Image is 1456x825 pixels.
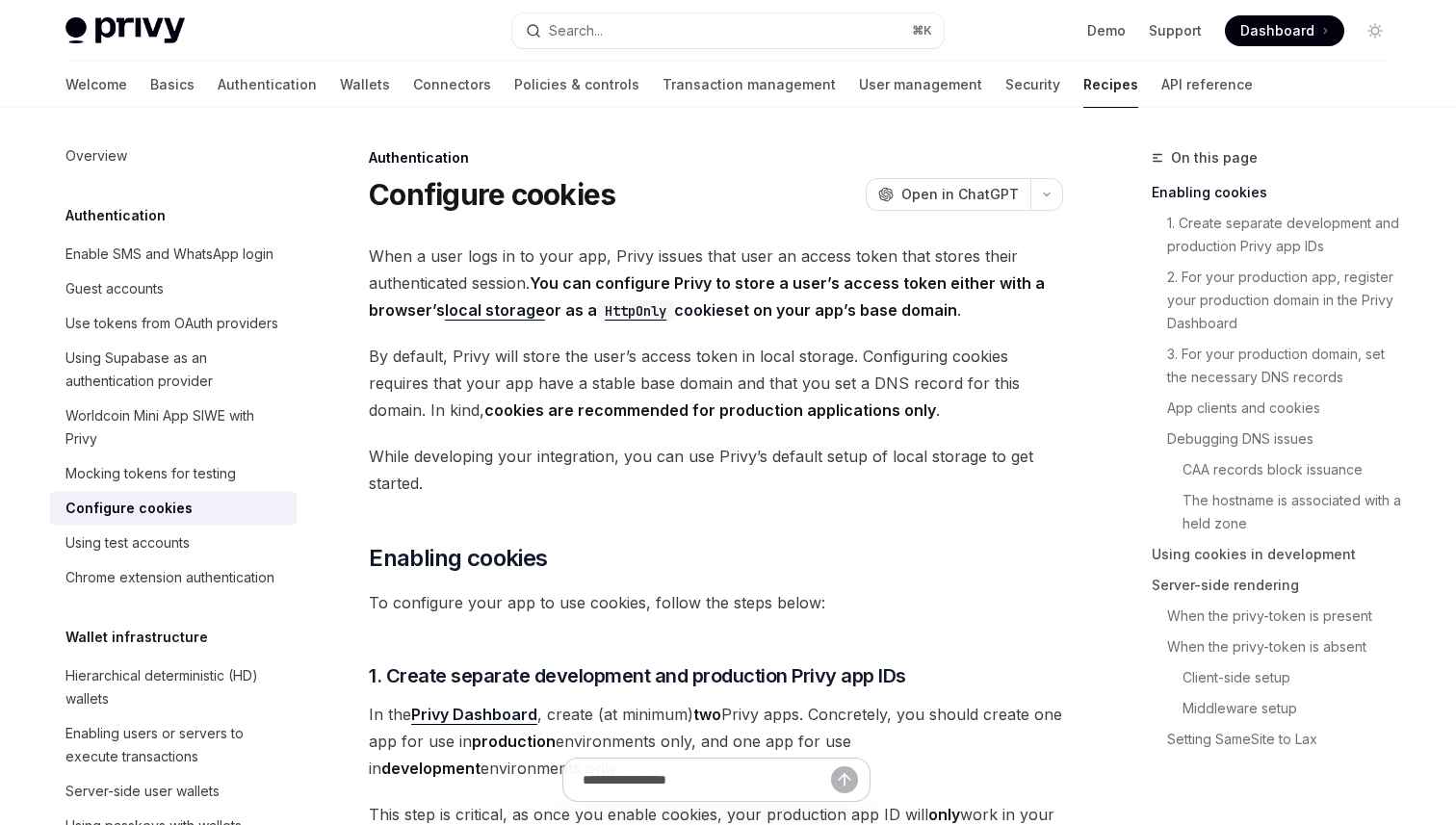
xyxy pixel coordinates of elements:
a: Mocking tokens for testing [50,456,297,491]
a: Dashboard [1225,15,1344,46]
strong: Privy Dashboard [411,705,537,724]
div: Using Supabase as an authentication provider [65,347,285,393]
span: In the , create (at minimum) Privy apps. Concretely, you should create one app for use in environ... [369,701,1063,782]
a: The hostname is associated with a held zone [1152,485,1406,539]
div: Configure cookies [65,497,193,520]
h5: Authentication [65,204,166,227]
a: Welcome [65,62,127,108]
a: Connectors [413,62,491,108]
strong: cookies are recommended for production applications only [484,400,936,420]
button: Open in ChatGPT [866,178,1030,211]
a: Using Supabase as an authentication provider [50,341,297,399]
a: HttpOnlycookie [597,300,725,320]
input: Ask a question... [583,759,831,801]
a: Debugging DNS issues [1152,424,1406,454]
span: When a user logs in to your app, Privy issues that user an access token that stores their authent... [369,243,1063,323]
a: When the privy-token is absent [1152,632,1406,662]
div: Server-side user wallets [65,780,220,803]
div: Authentication [369,148,1063,168]
a: local storage [445,300,545,321]
a: Server-side user wallets [50,774,297,809]
span: By default, Privy will store the user’s access token in local storage. Configuring cookies requir... [369,343,1063,424]
strong: You can configure Privy to store a user’s access token either with a browser’s or as a set on you... [369,273,1045,321]
span: ⌘ K [912,23,932,39]
button: Open search [512,13,944,48]
a: Hierarchical deterministic (HD) wallets [50,658,297,716]
div: Enabling users or servers to execute transactions [65,722,285,768]
h5: Wallet infrastructure [65,626,208,649]
a: Client-side setup [1152,662,1406,693]
button: Send message [831,766,858,793]
div: Use tokens from OAuth providers [65,312,278,335]
img: light logo [65,17,185,44]
span: To configure your app to use cookies, follow the steps below: [369,589,1063,616]
span: On this page [1171,146,1258,169]
div: Worldcoin Mini App SIWE with Privy [65,404,285,451]
a: Enable SMS and WhatsApp login [50,237,297,271]
div: Using test accounts [65,531,190,554]
a: Using test accounts [50,526,297,560]
div: Enable SMS and WhatsApp login [65,243,273,266]
a: 1. Create separate development and production Privy app IDs [1152,208,1406,262]
div: Overview [65,144,127,168]
a: Recipes [1083,62,1138,108]
h1: Configure cookies [369,177,615,212]
a: Enabling cookies [1152,177,1406,208]
a: Security [1005,62,1060,108]
a: Chrome extension authentication [50,560,297,595]
a: App clients and cookies [1152,393,1406,424]
div: Guest accounts [65,277,164,300]
a: When the privy-token is present [1152,601,1406,632]
a: Overview [50,139,297,173]
a: Use tokens from OAuth providers [50,306,297,341]
button: Toggle dark mode [1360,15,1391,46]
div: Search... [549,19,603,42]
strong: production [472,732,556,751]
a: Guest accounts [50,271,297,306]
a: Basics [150,62,195,108]
a: Using cookies in development [1152,539,1406,570]
span: Open in ChatGPT [901,185,1019,204]
a: Worldcoin Mini App SIWE with Privy [50,399,297,456]
a: Middleware setup [1152,693,1406,724]
div: Chrome extension authentication [65,566,274,589]
a: Transaction management [663,62,836,108]
a: API reference [1161,62,1253,108]
span: Enabling cookies [369,543,547,574]
a: Enabling users or servers to execute transactions [50,716,297,774]
a: User management [859,62,982,108]
a: Policies & controls [514,62,639,108]
div: Mocking tokens for testing [65,462,236,485]
a: Privy Dashboard [411,705,537,725]
strong: two [693,705,721,724]
a: Setting SameSite to Lax [1152,724,1406,755]
span: 1. Create separate development and production Privy app IDs [369,662,906,689]
a: Authentication [218,62,317,108]
a: CAA records block issuance [1152,454,1406,485]
span: While developing your integration, you can use Privy’s default setup of local storage to get star... [369,443,1063,497]
span: Dashboard [1240,21,1314,40]
a: Server-side rendering [1152,570,1406,601]
a: Configure cookies [50,491,297,526]
a: Demo [1087,21,1126,40]
a: Support [1149,21,1202,40]
div: Hierarchical deterministic (HD) wallets [65,664,285,710]
a: 2. For your production app, register your production domain in the Privy Dashboard [1152,262,1406,339]
code: HttpOnly [597,300,674,322]
a: 3. For your production domain, set the necessary DNS records [1152,339,1406,393]
a: Wallets [340,62,390,108]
